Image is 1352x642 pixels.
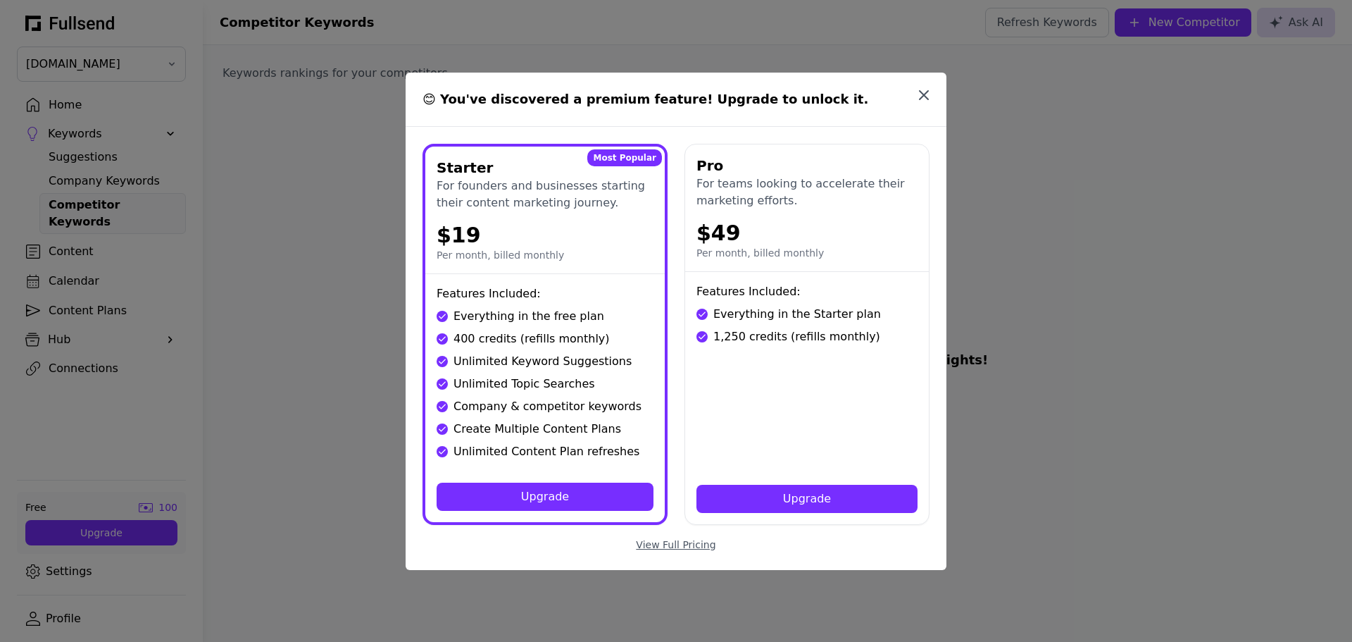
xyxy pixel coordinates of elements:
[448,488,642,505] div: Upgrade
[453,398,641,415] div: Company & competitor keywords
[713,306,881,323] div: Everything in the Starter plan
[587,149,662,166] div: Most Popular
[708,490,906,507] div: Upgrade
[713,328,880,345] div: 1,250 credits (refills monthly)
[453,331,610,347] div: 400 credits (refills monthly)
[453,443,639,460] div: Unlimited Content Plan refreshes
[453,376,595,393] div: Unlimited Topic Searches
[696,283,918,300] h4: Features Included:
[437,285,653,302] h4: Features Included:
[696,175,918,209] p: For teams looking to accelerate their marketing efforts.
[437,178,653,211] p: For founders and businesses starting their content marketing journey.
[696,485,918,513] button: Upgrade
[437,223,653,248] div: $19
[696,246,918,260] div: Per month, billed monthly
[437,248,653,262] div: Per month, billed monthly
[423,89,915,109] h1: 😊 You've discovered a premium feature! Upgrade to unlock it.
[437,483,653,511] button: Upgrade
[696,221,918,246] div: $49
[636,539,715,550] a: View Full Pricing
[437,158,493,178] h3: Starter
[453,308,604,325] div: Everything in the free plan
[453,421,621,438] div: Create Multiple Content Plans
[696,156,723,175] h3: Pro
[453,353,632,370] div: Unlimited Keyword Suggestions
